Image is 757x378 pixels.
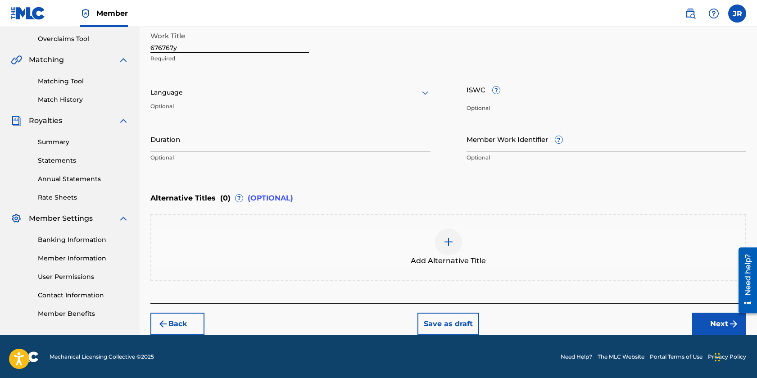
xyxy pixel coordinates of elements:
[715,344,720,371] div: Drag
[38,34,129,44] a: Overclaims Tool
[38,291,129,300] a: Contact Information
[29,55,64,65] span: Matching
[411,255,486,266] span: Add Alternative Title
[417,313,479,335] button: Save as draft
[150,102,236,117] p: Optional
[38,137,129,147] a: Summary
[150,154,431,162] p: Optional
[11,115,22,126] img: Royalties
[712,335,757,378] iframe: Chat Widget
[38,193,129,202] a: Rate Sheets
[681,5,699,23] a: Public Search
[29,115,62,126] span: Royalties
[708,8,719,19] img: help
[692,313,746,335] button: Next
[728,5,746,23] div: User Menu
[705,5,723,23] div: Help
[732,244,757,317] iframe: Resource Center
[11,7,45,20] img: MLC Logo
[248,193,293,204] span: (OPTIONAL)
[158,319,168,329] img: 7ee5dd4eb1f8a8e3ef2f.svg
[650,353,703,361] a: Portal Terms of Use
[443,237,454,247] img: add
[150,313,204,335] button: Back
[598,353,644,361] a: The MLC Website
[38,77,129,86] a: Matching Tool
[467,154,747,162] p: Optional
[685,8,696,19] img: search
[29,213,93,224] span: Member Settings
[38,95,129,105] a: Match History
[220,193,231,204] span: ( 0 )
[150,193,216,204] span: Alternative Titles
[561,353,592,361] a: Need Help?
[150,55,309,63] p: Required
[728,319,739,329] img: f7272a7cc735f4ea7f67.svg
[118,55,129,65] img: expand
[118,115,129,126] img: expand
[11,55,22,65] img: Matching
[493,87,500,94] span: ?
[708,353,746,361] a: Privacy Policy
[118,213,129,224] img: expand
[80,8,91,19] img: Top Rightsholder
[236,195,243,202] span: ?
[38,272,129,282] a: User Permissions
[38,254,129,263] a: Member Information
[38,156,129,165] a: Statements
[555,136,562,143] span: ?
[50,353,154,361] span: Mechanical Licensing Collective © 2025
[11,213,22,224] img: Member Settings
[38,174,129,184] a: Annual Statements
[11,351,39,362] img: logo
[96,8,128,18] span: Member
[38,309,129,319] a: Member Benefits
[38,235,129,245] a: Banking Information
[467,104,747,112] p: Optional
